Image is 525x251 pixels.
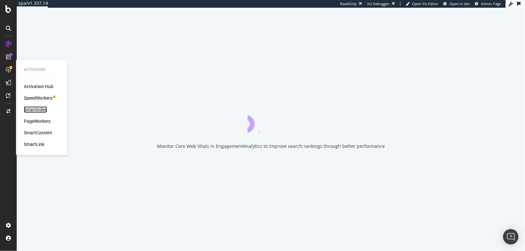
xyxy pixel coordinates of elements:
[24,130,52,136] a: SmartContent
[340,1,357,6] div: ReadOnly:
[24,67,60,73] div: Activation
[412,1,438,6] span: Open Viz Editor
[449,1,470,6] span: Open in dev
[24,95,52,101] a: SpeedWorkers
[248,110,294,133] div: animation
[475,1,501,6] a: Admin Page
[24,83,53,90] a: Activation Hub
[24,118,51,124] a: PageWorkers
[503,229,519,245] div: Open Intercom Messenger
[443,1,470,6] a: Open in dev
[481,1,501,6] span: Admin Page
[406,1,438,6] a: Open Viz Editor
[367,1,390,6] div: Viz Debugger:
[157,143,385,149] div: Monitor Core Web Vitals in EngagementAnalytics to improve search rankings through better performance
[24,141,44,148] a: SmartLink
[24,106,47,113] a: SmartIndex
